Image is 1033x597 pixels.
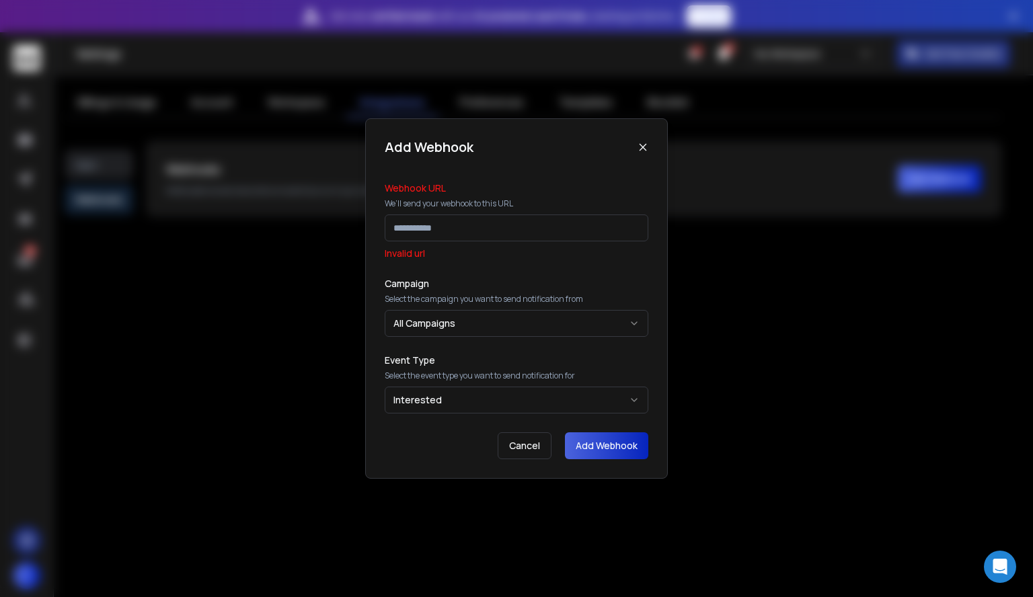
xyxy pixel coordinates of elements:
div: Interested [393,393,442,407]
div: Open Intercom Messenger [984,551,1016,583]
label: Webhook URL [385,184,648,193]
p: Invalid url [385,247,648,260]
p: Select the event type you want to send notification for [385,370,648,381]
label: Campaign [385,279,648,288]
label: Event Type [385,356,648,365]
button: Cancel [498,432,551,459]
p: We’ll send your webhook to this URL [385,198,648,209]
button: All Campaigns [385,310,648,337]
h1: Add Webhook [385,138,473,157]
button: Add Webhook [565,432,648,459]
p: Select the campaign you want to send notification from [385,294,648,305]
